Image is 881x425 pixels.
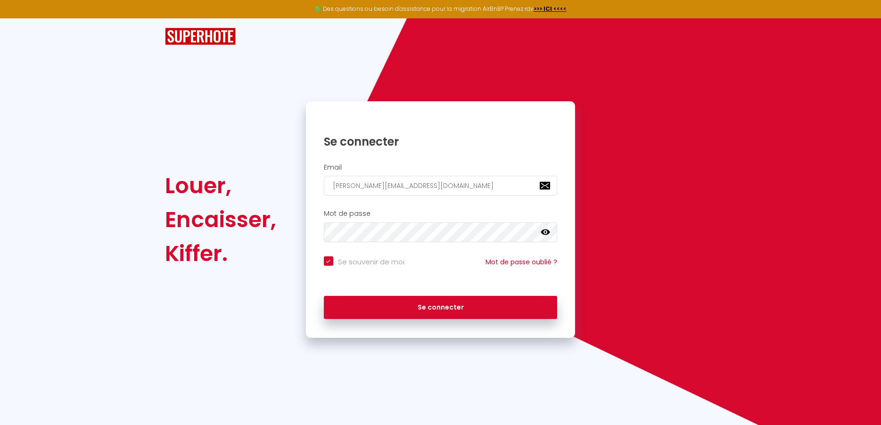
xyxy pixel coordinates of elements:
h1: Se connecter [324,134,558,149]
input: Ton Email [324,176,558,196]
div: Louer, [165,169,276,203]
div: Encaisser, [165,203,276,237]
img: SuperHote logo [165,28,236,45]
h2: Email [324,163,558,172]
a: >>> ICI <<<< [534,5,567,13]
div: Kiffer. [165,237,276,270]
button: Se connecter [324,296,558,319]
h2: Mot de passe [324,210,558,218]
a: Mot de passe oublié ? [486,257,557,267]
